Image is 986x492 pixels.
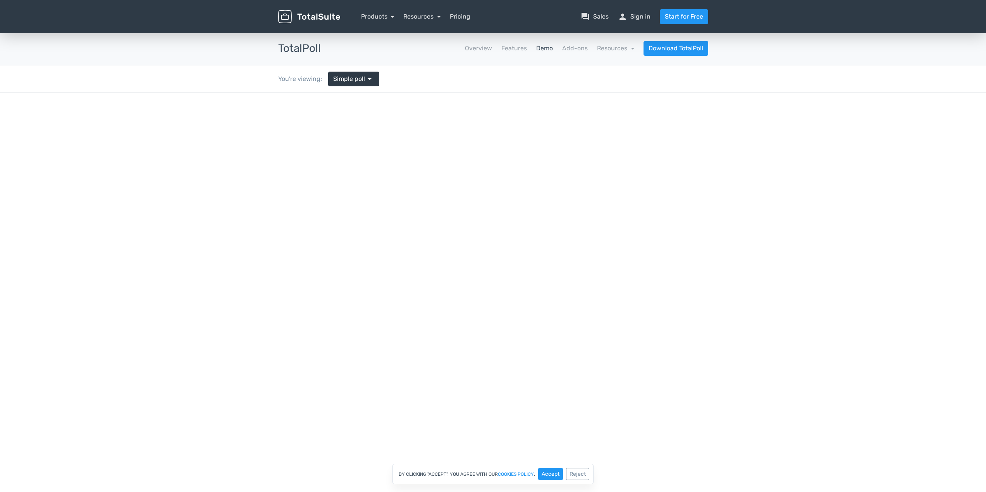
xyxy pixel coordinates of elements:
[581,12,609,21] a: question_answerSales
[392,464,594,484] div: By clicking "Accept", you agree with our .
[566,468,589,480] button: Reject
[278,43,321,55] h3: TotalPoll
[644,41,708,56] a: Download TotalPoll
[278,74,328,84] div: You're viewing:
[501,44,527,53] a: Features
[450,12,470,21] a: Pricing
[581,12,590,21] span: question_answer
[618,12,650,21] a: personSign in
[278,10,340,24] img: TotalSuite for WordPress
[536,44,553,53] a: Demo
[328,72,379,86] a: Simple poll arrow_drop_down
[618,12,627,21] span: person
[333,74,365,84] span: Simple poll
[403,13,441,20] a: Resources
[660,9,708,24] a: Start for Free
[538,468,563,480] button: Accept
[498,472,534,477] a: cookies policy
[365,74,374,84] span: arrow_drop_down
[597,45,634,52] a: Resources
[361,13,394,20] a: Products
[465,44,492,53] a: Overview
[562,44,588,53] a: Add-ons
